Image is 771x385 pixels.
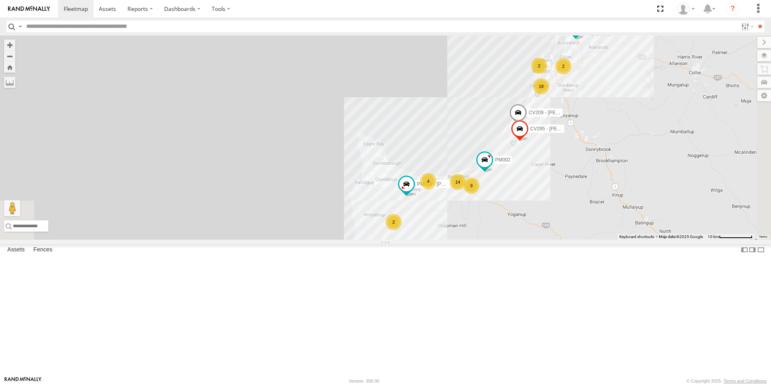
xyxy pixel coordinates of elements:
[659,234,703,239] span: Map data ©2025 Google
[531,58,547,74] div: 2
[705,234,755,240] button: Map Scale: 10 km per 79 pixels
[3,244,29,255] label: Assets
[748,244,756,256] label: Dock Summary Table to the Right
[529,110,588,116] span: CV209 - [PERSON_NAME]
[349,379,379,383] div: Version: 306.00
[420,173,436,189] div: 4
[4,62,15,73] button: Zoom Home
[4,40,15,50] button: Zoom in
[385,214,402,230] div: 2
[708,234,719,239] span: 10 km
[757,90,771,101] label: Map Settings
[726,2,739,15] i: ?
[724,379,767,383] a: Terms and Conditions
[740,244,748,256] label: Dock Summary Table to the Left
[17,21,23,32] label: Search Query
[674,3,698,15] div: Graham Broom
[759,235,767,239] a: Terms (opens in new tab)
[417,181,476,187] span: PM019 - [PERSON_NAME]
[4,77,15,88] label: Measure
[4,200,20,216] button: Drag Pegman onto the map to open Street View
[619,234,654,240] button: Keyboard shortcuts
[533,78,549,94] div: 18
[8,6,50,12] img: rand-logo.svg
[450,174,466,190] div: 14
[29,244,56,255] label: Fences
[4,50,15,62] button: Zoom out
[495,157,511,163] span: PM002
[4,377,42,385] a: Visit our Website
[686,379,767,383] div: © Copyright 2025 -
[757,244,765,256] label: Hide Summary Table
[555,58,571,74] div: 2
[463,178,479,194] div: 9
[530,126,589,132] span: CV295 - [PERSON_NAME]
[738,21,755,32] label: Search Filter Options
